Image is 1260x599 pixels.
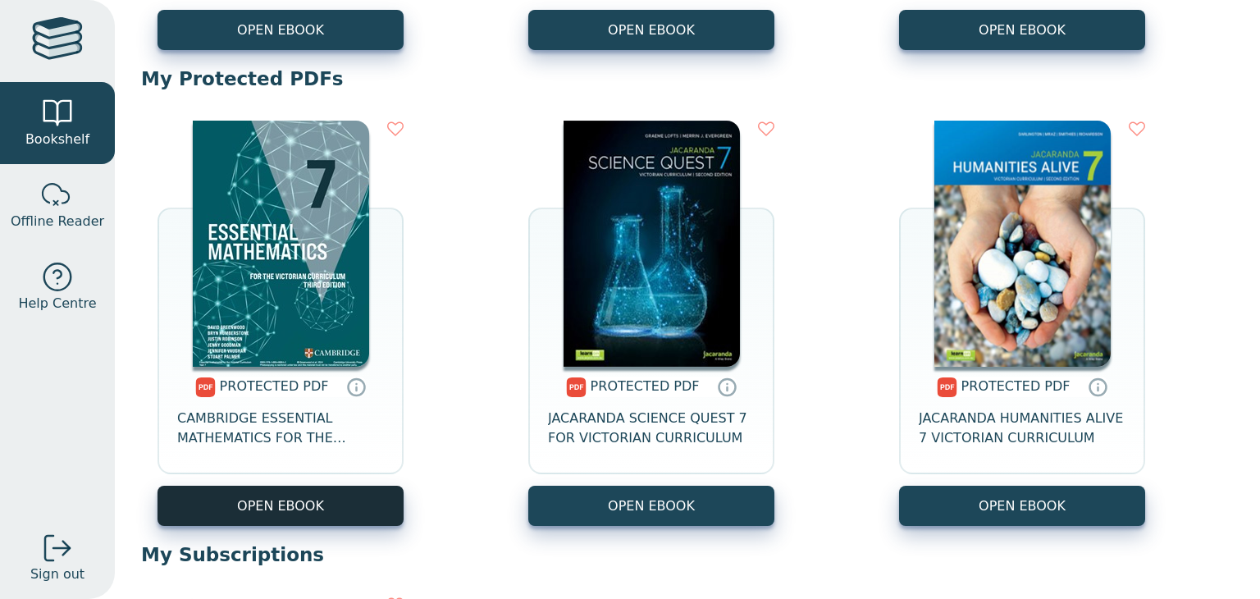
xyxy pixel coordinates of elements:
[25,130,89,149] span: Bookshelf
[548,409,755,448] span: JACARANDA SCIENCE QUEST 7 FOR VICTORIAN CURRICULUM
[937,377,957,397] img: pdf.svg
[591,378,700,394] span: PROTECTED PDF
[193,121,369,367] img: 38f61441-8c7b-47c1-b281-f2cfadf3619f.jpg
[195,377,216,397] img: pdf.svg
[528,486,774,526] a: OPEN EBOOK
[566,377,587,397] img: pdf.svg
[177,409,384,448] span: CAMBRIDGE ESSENTIAL MATHEMATICS FOR THE VICTORIAN CURRICULUM YEAR 7 3E
[346,377,366,396] a: Protected PDFs cannot be printed, copied or shared. They can be accessed online through Education...
[141,542,1234,567] p: My Subscriptions
[18,294,96,313] span: Help Centre
[141,66,1234,91] p: My Protected PDFs
[899,10,1145,50] button: OPEN EBOOK
[961,378,1071,394] span: PROTECTED PDF
[30,565,84,584] span: Sign out
[11,212,104,231] span: Offline Reader
[1088,377,1107,396] a: Protected PDFs cannot be printed, copied or shared. They can be accessed online through Education...
[157,486,404,526] a: OPEN EBOOK
[919,409,1125,448] span: JACARANDA HUMANITIES ALIVE 7 VICTORIAN CURRICULUM
[220,378,329,394] span: PROTECTED PDF
[717,377,737,396] a: Protected PDFs cannot be printed, copied or shared. They can be accessed online through Education...
[934,121,1111,367] img: a6c0d517-7539-43c4-8a9b-6497e7c2d4fe.png
[157,10,404,50] button: OPEN EBOOK
[899,486,1145,526] a: OPEN EBOOK
[528,10,774,50] button: OPEN EBOOK
[564,121,740,367] img: 80e2409e-1a35-4241-aab0-f2179ba3c3a7.jpg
